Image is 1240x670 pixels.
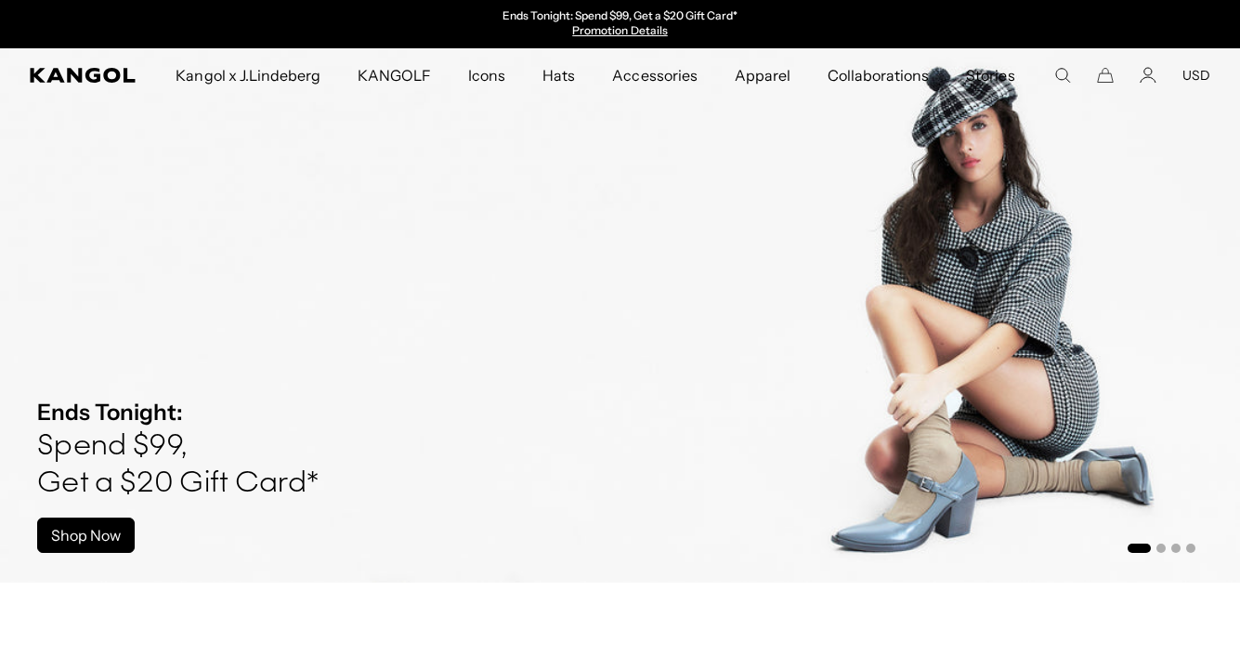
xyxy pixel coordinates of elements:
[828,48,929,102] span: Collaborations
[176,48,320,102] span: Kangol x J.Lindeberg
[1182,67,1210,84] button: USD
[735,48,790,102] span: Apparel
[1171,544,1181,553] button: Go to slide 3
[524,48,594,102] a: Hats
[429,9,812,39] div: Announcement
[966,48,1014,102] span: Stories
[1156,544,1166,553] button: Go to slide 2
[542,48,575,102] span: Hats
[37,399,183,426] strong: Ends Tonight:
[947,48,1033,102] a: Stories
[429,9,812,39] div: 1 of 2
[1186,544,1195,553] button: Go to slide 4
[450,48,524,102] a: Icons
[1126,540,1195,555] ul: Select a slide to show
[1140,67,1156,84] a: Account
[503,9,737,24] p: Ends Tonight: Spend $99, Get a $20 Gift Card*
[157,48,339,102] a: Kangol x J.Lindeberg
[37,518,135,553] a: Shop Now
[1054,67,1071,84] summary: Search here
[37,428,319,466] h4: Spend $99,
[30,68,137,83] a: Kangol
[358,48,431,102] span: KANGOLF
[429,9,812,39] slideshow-component: Announcement bar
[612,48,697,102] span: Accessories
[716,48,809,102] a: Apparel
[1097,67,1114,84] button: Cart
[339,48,450,102] a: KANGOLF
[594,48,715,102] a: Accessories
[37,466,319,503] h4: Get a $20 Gift Card*
[809,48,947,102] a: Collaborations
[572,23,667,37] a: Promotion Details
[1128,544,1151,553] button: Go to slide 1
[468,48,505,102] span: Icons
